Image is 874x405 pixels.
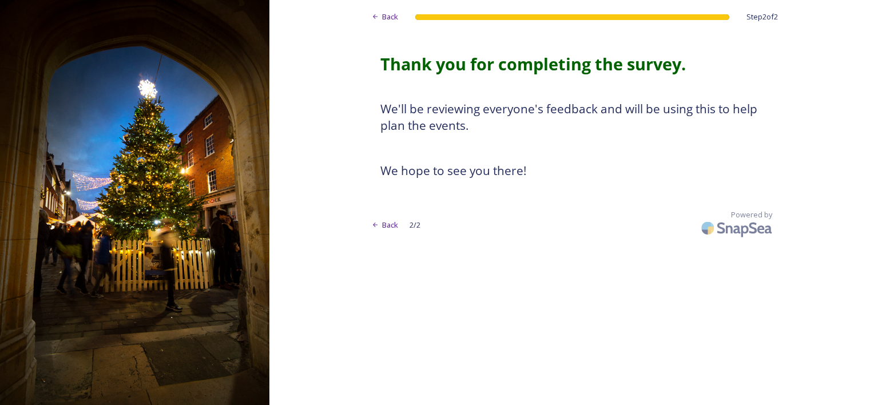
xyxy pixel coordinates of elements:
h3: We hope to see you there! [380,162,764,180]
img: SnapSea Logo [698,215,778,241]
span: 2 / 2 [410,220,420,231]
strong: Thank you for completing the survey. [380,53,686,75]
h3: We'll be reviewing everyone's feedback and will be using this to help plan the events. [380,101,764,134]
span: Back [382,220,398,231]
span: Step 2 of 2 [746,11,778,22]
span: Back [382,11,398,22]
span: Powered by [731,209,772,220]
